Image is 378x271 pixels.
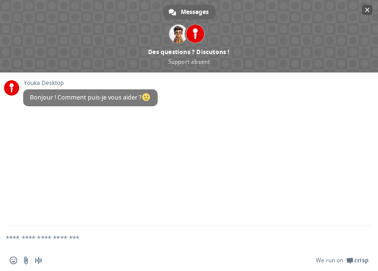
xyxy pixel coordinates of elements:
[181,5,209,19] span: Messages
[316,257,368,264] a: We run onCrisp
[163,5,216,19] a: Messages
[362,5,372,15] span: Fermer le chat
[22,257,30,264] span: Envoyer un fichier
[316,257,343,264] span: We run on
[10,257,17,264] span: Insérer un emoji
[6,226,349,250] textarea: Entrez votre message...
[354,257,368,264] span: Crisp
[30,93,151,101] span: Bonjour ! Comment puis-je vous aider ?
[35,257,42,264] span: Message audio
[23,80,158,86] span: Youka Desktop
